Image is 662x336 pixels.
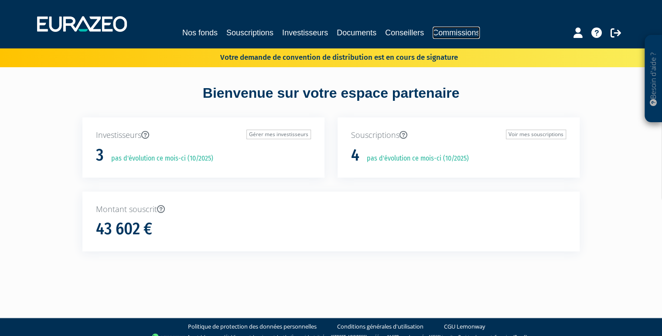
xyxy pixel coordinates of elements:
a: Nos fonds [182,27,218,39]
h1: 3 [96,146,104,165]
a: Conseillers [385,27,424,39]
a: Politique de protection des données personnelles [188,322,317,331]
a: Commissions [433,27,480,39]
a: Souscriptions [226,27,273,39]
img: 1732889491-logotype_eurazeo_blanc_rvb.png [37,16,127,32]
a: Documents [337,27,376,39]
a: Investisseurs [282,27,328,39]
div: Bienvenue sur votre espace partenaire [76,83,586,117]
a: Gérer mes investisseurs [246,130,311,139]
p: pas d'évolution ce mois-ci (10/2025) [105,154,213,164]
p: Souscriptions [351,130,566,141]
p: Montant souscrit [96,204,566,215]
p: Investisseurs [96,130,311,141]
h1: 4 [351,146,359,165]
p: pas d'évolution ce mois-ci (10/2025) [361,154,469,164]
a: Conditions générales d'utilisation [337,322,423,331]
a: CGU Lemonway [444,322,485,331]
a: Voir mes souscriptions [506,130,566,139]
p: Votre demande de convention de distribution est en cours de signature [195,50,458,63]
h1: 43 602 € [96,220,152,238]
p: Besoin d'aide ? [648,40,659,118]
